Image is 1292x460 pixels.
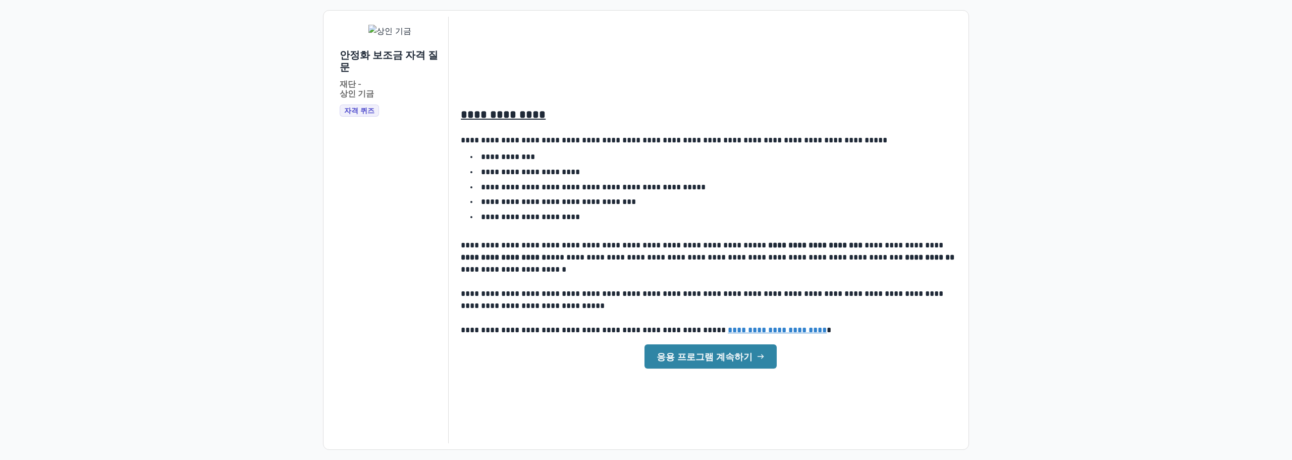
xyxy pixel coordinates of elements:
[340,49,438,73] font: 안정화 보조금 자격 질문
[340,79,361,89] font: 재단 -
[657,351,752,362] font: 응용 프로그램 계속하기
[368,25,411,37] img: 상인 기금
[644,344,777,369] a: 응용 프로그램 계속하기
[340,88,374,98] font: 상인 기금
[344,106,374,115] font: 자격 퀴즈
